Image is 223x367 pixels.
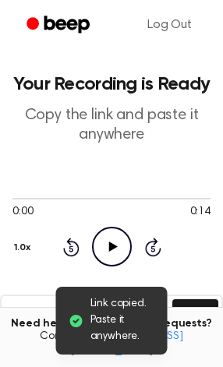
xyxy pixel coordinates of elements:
[12,235,36,261] button: 1.0x
[190,204,211,221] span: 0:14
[9,330,214,358] span: Contact us
[70,331,183,356] a: [EMAIL_ADDRESS][DOMAIN_NAME]
[12,75,211,94] h1: Your Recording is Ready
[16,10,104,41] a: Beep
[12,204,33,221] span: 0:00
[132,6,207,44] a: Log Out
[12,106,211,145] p: Copy the link and paste it anywhere
[172,299,218,328] button: Copy
[90,296,155,345] span: Link copied. Paste it anywhere.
